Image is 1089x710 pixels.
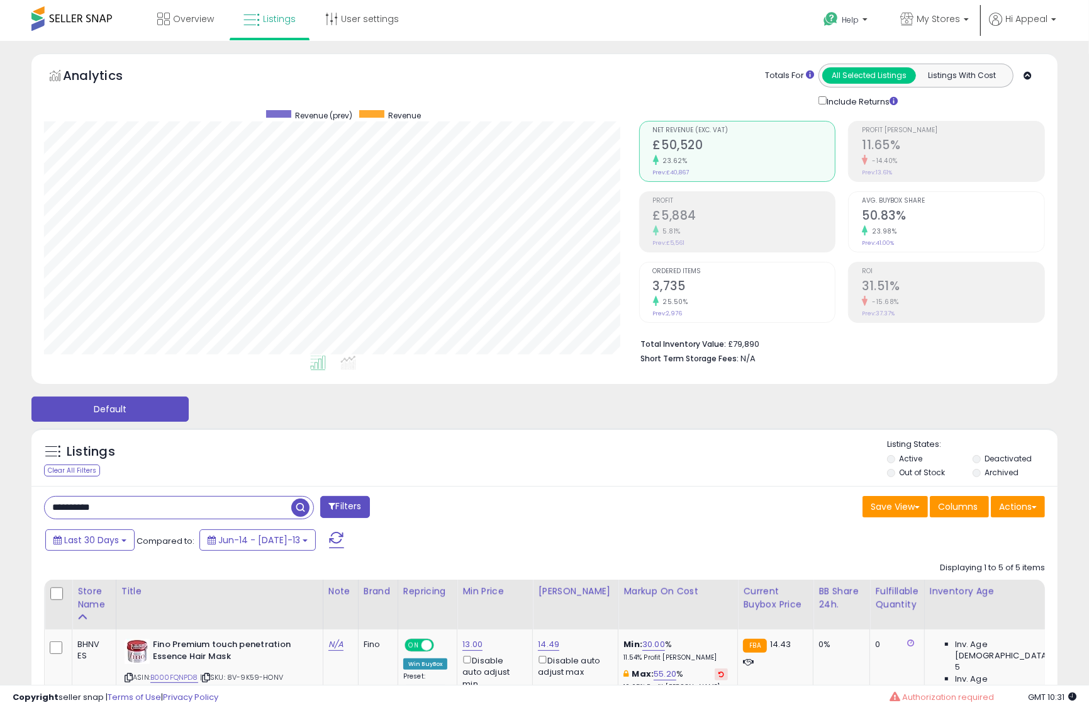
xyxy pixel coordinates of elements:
[462,585,527,598] div: Min Price
[955,673,1070,696] span: Inv. Age [DEMOGRAPHIC_DATA]:
[1005,13,1047,25] span: Hi Appeal
[653,138,835,155] h2: £50,520
[654,668,676,680] a: 55.20
[641,353,739,364] b: Short Term Storage Fees:
[328,585,353,598] div: Note
[328,638,343,651] a: N/A
[125,639,150,664] img: 51keCqLxiuL._SL40_.jpg
[45,529,135,551] button: Last 30 Days
[862,268,1044,275] span: ROI
[809,94,913,108] div: Include Returns
[538,585,613,598] div: [PERSON_NAME]
[364,585,393,598] div: Brand
[653,127,835,134] span: Net Revenue (Exc. VAT)
[659,227,681,236] small: 5.81%
[989,13,1056,41] a: Hi Appeal
[813,2,880,41] a: Help
[432,640,452,651] span: OFF
[125,639,313,697] div: ASIN:
[875,585,919,611] div: Fulfillable Quantity
[955,639,1070,662] span: Inv. Age [DEMOGRAPHIC_DATA]:
[150,672,198,683] a: B000FQNPD8
[875,639,914,650] div: 0
[296,110,353,121] span: Revenue (prev)
[538,638,559,651] a: 14.49
[915,67,1009,84] button: Listings With Cost
[618,580,738,629] th: The percentage added to the cost of goods (COGS) that forms the calculator for Min & Max prices.
[641,335,1036,351] li: £79,890
[63,67,147,87] h5: Analytics
[862,198,1044,205] span: Avg. Buybox Share
[900,467,946,478] label: Out of Stock
[653,279,835,296] h2: 3,735
[389,110,422,121] span: Revenue
[623,638,642,650] b: Min:
[67,443,115,461] h5: Listings
[653,310,683,317] small: Prev: 2,976
[743,585,808,611] div: Current Buybox Price
[822,67,916,84] button: All Selected Listings
[930,496,989,517] button: Columns
[862,239,894,247] small: Prev: 41.00%
[137,535,194,547] span: Compared to:
[462,653,523,690] div: Disable auto adjust min
[406,640,422,651] span: ON
[623,653,728,662] p: 11.54% Profit [PERSON_NAME]
[200,672,283,682] span: | SKU: 8V-9K59-HONV
[462,638,483,651] a: 13.00
[985,453,1032,464] label: Deactivated
[403,585,452,598] div: Repricing
[623,585,732,598] div: Markup on Cost
[818,639,860,650] div: 0%
[862,138,1044,155] h2: 11.65%
[623,668,728,692] div: %
[1028,691,1076,703] span: 2025-08-13 10:31 GMT
[862,127,1044,134] span: Profit [PERSON_NAME]
[868,156,898,166] small: -14.40%
[862,169,892,176] small: Prev: 13.61%
[653,268,835,275] span: Ordered Items
[991,496,1045,517] button: Actions
[842,14,859,25] span: Help
[653,208,835,225] h2: £5,884
[13,692,218,704] div: seller snap | |
[985,467,1019,478] label: Archived
[13,691,59,703] strong: Copyright
[887,439,1058,451] p: Listing States:
[955,662,960,673] span: 5
[770,638,791,650] span: 14.43
[823,11,839,27] i: Get Help
[917,13,960,25] span: My Stores
[659,156,688,166] small: 23.62%
[77,639,106,662] div: BHNV ES
[632,668,654,680] b: Max:
[868,297,899,307] small: -15.68%
[153,639,306,665] b: Fino Premium touch penetration Essence Hair Mask
[623,683,728,692] p: 19.05% Profit [PERSON_NAME]
[173,13,214,25] span: Overview
[641,339,727,349] b: Total Inventory Value:
[765,70,814,82] div: Totals For
[64,534,119,546] span: Last 30 Days
[741,352,756,364] span: N/A
[218,534,300,546] span: Jun-14 - [DATE]-13
[31,397,189,422] button: Default
[659,297,688,307] small: 25.50%
[818,585,864,611] div: BB Share 24h.
[199,529,316,551] button: Jun-14 - [DATE]-13
[863,496,928,517] button: Save View
[108,691,161,703] a: Terms of Use
[403,672,448,701] div: Preset:
[121,585,318,598] div: Title
[653,239,685,247] small: Prev: £5,561
[77,585,111,611] div: Store Name
[743,639,766,653] small: FBA
[642,638,665,651] a: 30.00
[862,208,1044,225] h2: 50.83%
[653,198,835,205] span: Profit
[364,639,388,650] div: Fino
[868,227,896,236] small: 23.98%
[623,639,728,662] div: %
[653,169,690,176] small: Prev: £40,867
[900,453,923,464] label: Active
